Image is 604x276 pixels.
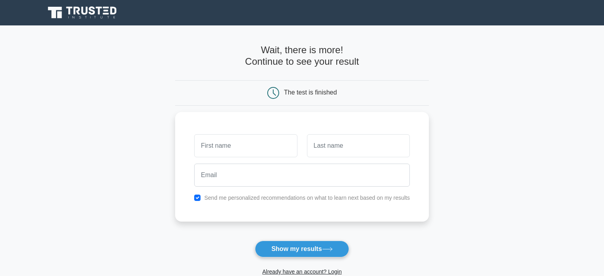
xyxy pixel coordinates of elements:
a: Already have an account? Login [262,268,342,275]
input: Last name [307,134,410,157]
input: First name [194,134,297,157]
h4: Wait, there is more! Continue to see your result [175,44,429,68]
div: The test is finished [284,89,337,96]
button: Show my results [255,241,349,257]
label: Send me personalized recommendations on what to learn next based on my results [204,195,410,201]
input: Email [194,164,410,187]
